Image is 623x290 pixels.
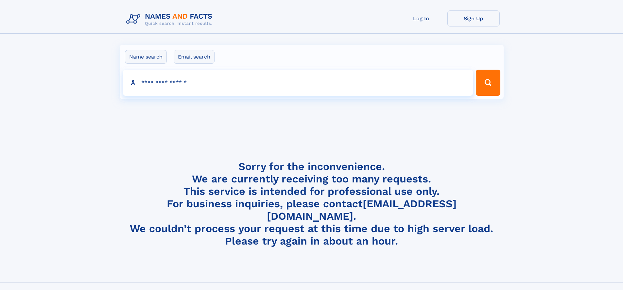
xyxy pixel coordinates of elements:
[395,10,447,26] a: Log In
[476,70,500,96] button: Search Button
[174,50,215,64] label: Email search
[124,160,500,247] h4: Sorry for the inconvenience. We are currently receiving too many requests. This service is intend...
[125,50,167,64] label: Name search
[267,197,457,222] a: [EMAIL_ADDRESS][DOMAIN_NAME]
[123,70,473,96] input: search input
[124,10,218,28] img: Logo Names and Facts
[447,10,500,26] a: Sign Up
